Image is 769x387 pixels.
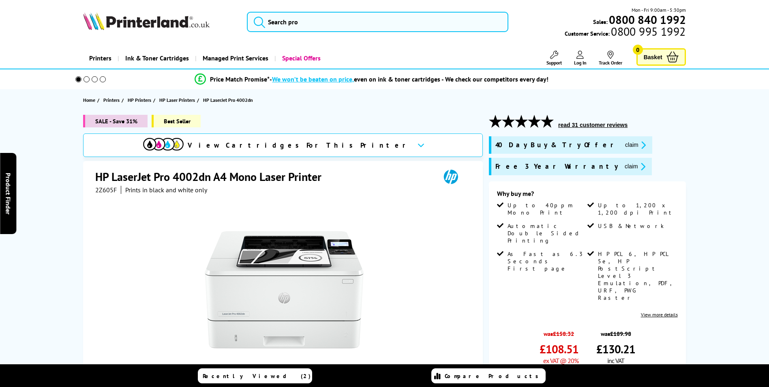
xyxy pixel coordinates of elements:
[574,60,587,66] span: Log In
[610,330,631,338] strike: £189.98
[125,186,207,194] i: Prints in black and white only
[274,48,327,69] a: Special Offers
[574,51,587,66] a: Log In
[83,48,118,69] a: Printers
[508,202,585,216] span: Up to 40ppm Mono Print
[598,222,664,230] span: USB & Network
[195,48,274,69] a: Managed Print Services
[203,372,311,380] span: Recently Viewed (2)
[431,368,546,383] a: Compare Products
[159,96,195,104] span: HP Laser Printers
[540,342,578,357] span: £108.51
[83,96,95,104] span: Home
[128,96,151,104] span: HP Printers
[210,75,270,83] span: Price Match Promise*
[632,6,686,14] span: Mon - Fri 9:00am - 5:30pm
[4,173,12,215] span: Product Finder
[546,51,562,66] a: Support
[118,48,195,69] a: Ink & Toner Cartridges
[565,28,685,37] span: Customer Service:
[608,16,686,24] a: 0800 840 1992
[622,162,648,171] button: promo-description
[103,96,120,104] span: Printers
[556,121,630,129] button: read 31 customer reviews
[540,326,578,338] span: was
[83,96,97,104] a: Home
[609,12,686,27] b: 0800 840 1992
[203,96,255,104] a: HP LaserJet Pro 4002dn
[83,12,210,30] img: Printerland Logo
[641,312,678,318] a: View more details
[598,202,676,216] span: Up to 1,200 x 1,200 dpi Print
[497,189,678,202] div: Why buy me?
[143,138,184,150] img: cmyk-icon.svg
[64,72,679,86] li: modal_Promise
[596,326,635,338] span: was
[623,140,648,150] button: promo-description
[593,18,608,26] span: Sales:
[543,357,578,365] span: ex VAT @ 20%
[95,169,330,184] h1: HP LaserJet Pro 4002dn A4 Mono Laser Printer
[599,51,622,66] a: Track Order
[598,250,676,301] span: HP PCL 6, HP PCL 5e, HP PostScript Level 3 Emulation, PDF, URF, PWG Raster
[633,45,643,55] span: 0
[128,96,153,104] a: HP Printers
[205,210,364,369] img: HP LaserJet Pro 4002dn
[553,330,574,338] strike: £158.32
[596,342,635,357] span: £130.21
[198,368,312,383] a: Recently Viewed (2)
[607,357,624,365] span: inc VAT
[188,141,411,150] span: View Cartridges For This Printer
[83,12,237,32] a: Printerland Logo
[445,372,543,380] span: Compare Products
[508,222,585,244] span: Automatic Double Sided Printing
[495,140,619,150] span: 40 Day Buy & Try Offer
[644,52,662,62] span: Basket
[103,96,122,104] a: Printers
[546,60,562,66] span: Support
[495,162,618,171] span: Free 3 Year Warranty
[272,75,354,83] span: We won’t be beaten on price,
[636,48,686,66] a: Basket 0
[610,28,685,35] span: 0800 995 1992
[159,96,197,104] a: HP Laser Printers
[95,186,117,194] span: 2Z605F
[270,75,548,83] div: - even on ink & toner cartridges - We check our competitors every day!
[83,115,148,127] span: SALE - Save 31%
[432,169,469,184] img: HP
[247,12,508,32] input: Search pro
[508,250,585,272] span: As Fast as 6.3 Seconds First page
[125,48,189,69] span: Ink & Toner Cartridges
[203,96,253,104] span: HP LaserJet Pro 4002dn
[152,115,201,127] span: Best Seller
